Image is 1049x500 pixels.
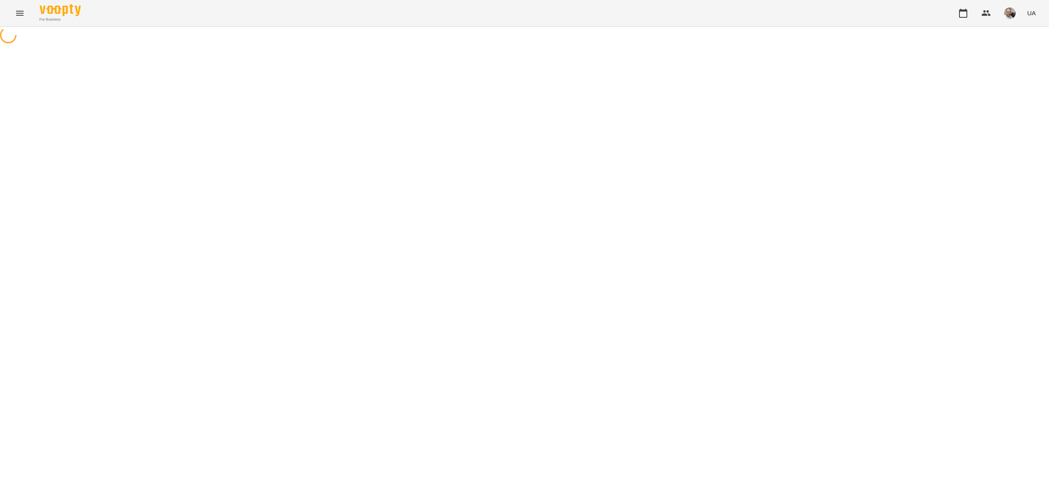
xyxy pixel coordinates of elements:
button: Menu [10,3,30,23]
img: c6e0b29f0dc4630df2824b8ec328bb4d.jpg [1004,7,1016,19]
span: UA [1027,9,1036,17]
img: Voopty Logo [40,4,81,16]
span: For Business [40,17,81,22]
button: UA [1024,5,1039,21]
